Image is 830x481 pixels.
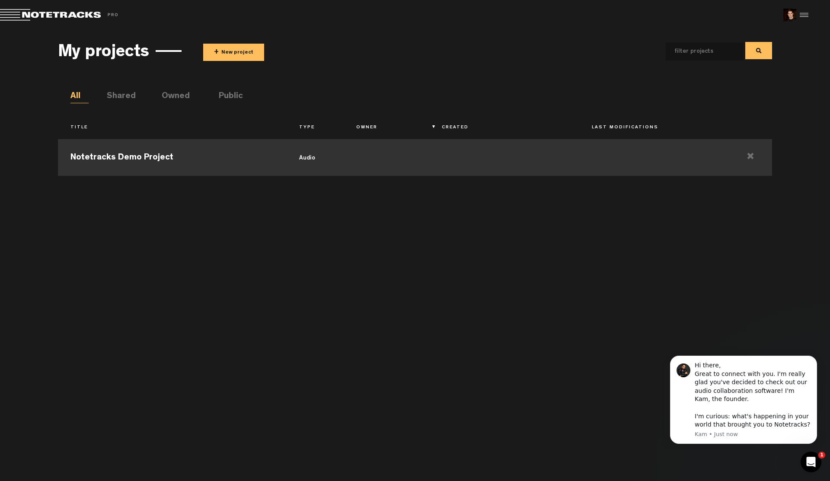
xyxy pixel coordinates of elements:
li: All [70,90,89,103]
iframe: Intercom live chat [801,452,821,472]
li: Public [219,90,237,103]
li: Shared [107,90,125,103]
td: Notetracks Demo Project [58,137,286,176]
li: Owned [162,90,180,103]
button: +New project [203,44,264,61]
th: Title [58,121,286,135]
span: 1 [818,452,825,459]
iframe: Intercom notifications message [657,348,830,449]
h3: My projects [58,44,149,63]
th: Last Modifications [579,121,729,135]
td: audio [287,137,344,176]
th: Created [429,121,579,135]
th: Type [287,121,344,135]
th: Owner [344,121,429,135]
img: ACg8ocJX-FY8QtU5Wk5FQPj2_Re2eA2eY44AtdUw4l8qcZJ5LwmZSevPzA=s96-c [783,9,796,22]
input: filter projects [666,42,730,61]
span: + [214,48,219,57]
